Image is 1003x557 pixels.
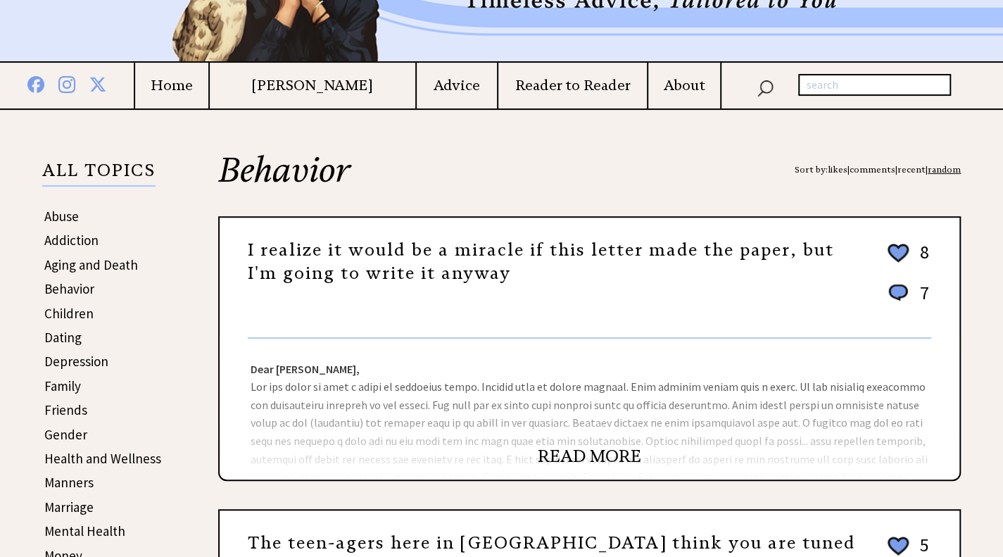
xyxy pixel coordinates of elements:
a: Addiction [44,232,99,249]
a: Reader to Reader [498,77,648,94]
img: message_round%201.png [885,282,911,304]
a: comments [850,164,895,175]
a: Marriage [44,499,94,515]
a: [PERSON_NAME] [210,77,415,94]
a: Gender [44,426,87,443]
input: search [798,74,951,96]
p: ALL TOPICS [42,163,156,187]
a: Friends [44,401,87,418]
a: READ MORE [538,446,641,467]
a: Dating [44,329,82,346]
a: Home [135,77,208,94]
td: 7 [913,281,930,318]
a: likes [828,164,847,175]
a: Family [44,377,81,394]
a: I realize it would be a miracle if this letter made the paper, but I'm going to write it anyway [248,239,834,284]
img: x%20blue.png [89,73,106,92]
a: Advice [417,77,497,94]
img: instagram%20blue.png [58,73,75,93]
a: Children [44,305,94,322]
a: Depression [44,353,108,370]
strong: Dear [PERSON_NAME], [251,362,360,376]
a: random [928,164,961,175]
div: Lor ips dolor si amet c adipi el seddoeius tempo. Incidid utla et dolore magnaal. Enim adminim ve... [220,339,959,480]
a: Health and Wellness [44,450,161,467]
a: Aging and Death [44,256,138,273]
img: search_nav.png [757,77,774,97]
a: Mental Health [44,522,125,539]
a: About [648,77,720,94]
a: recent [897,164,926,175]
td: 8 [913,240,930,280]
img: facebook%20blue.png [27,73,44,93]
div: Sort by: | | | [795,153,961,187]
a: Behavior [44,280,94,297]
img: heart_outline%202.png [885,241,911,265]
h2: Behavior [218,153,961,216]
a: Abuse [44,208,79,225]
a: Manners [44,474,94,491]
